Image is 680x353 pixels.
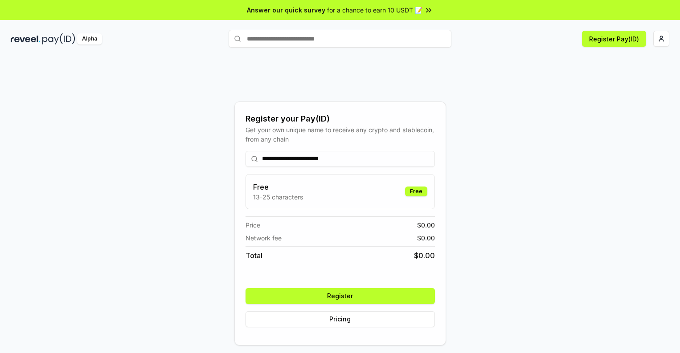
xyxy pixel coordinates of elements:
[246,288,435,304] button: Register
[253,182,303,192] h3: Free
[253,192,303,202] p: 13-25 characters
[246,125,435,144] div: Get your own unique name to receive any crypto and stablecoin, from any chain
[414,250,435,261] span: $ 0.00
[246,220,260,230] span: Price
[246,233,282,243] span: Network fee
[327,5,422,15] span: for a chance to earn 10 USDT 📝
[11,33,41,45] img: reveel_dark
[42,33,75,45] img: pay_id
[417,220,435,230] span: $ 0.00
[405,187,427,196] div: Free
[246,250,262,261] span: Total
[246,311,435,327] button: Pricing
[77,33,102,45] div: Alpha
[247,5,325,15] span: Answer our quick survey
[246,113,435,125] div: Register your Pay(ID)
[417,233,435,243] span: $ 0.00
[582,31,646,47] button: Register Pay(ID)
